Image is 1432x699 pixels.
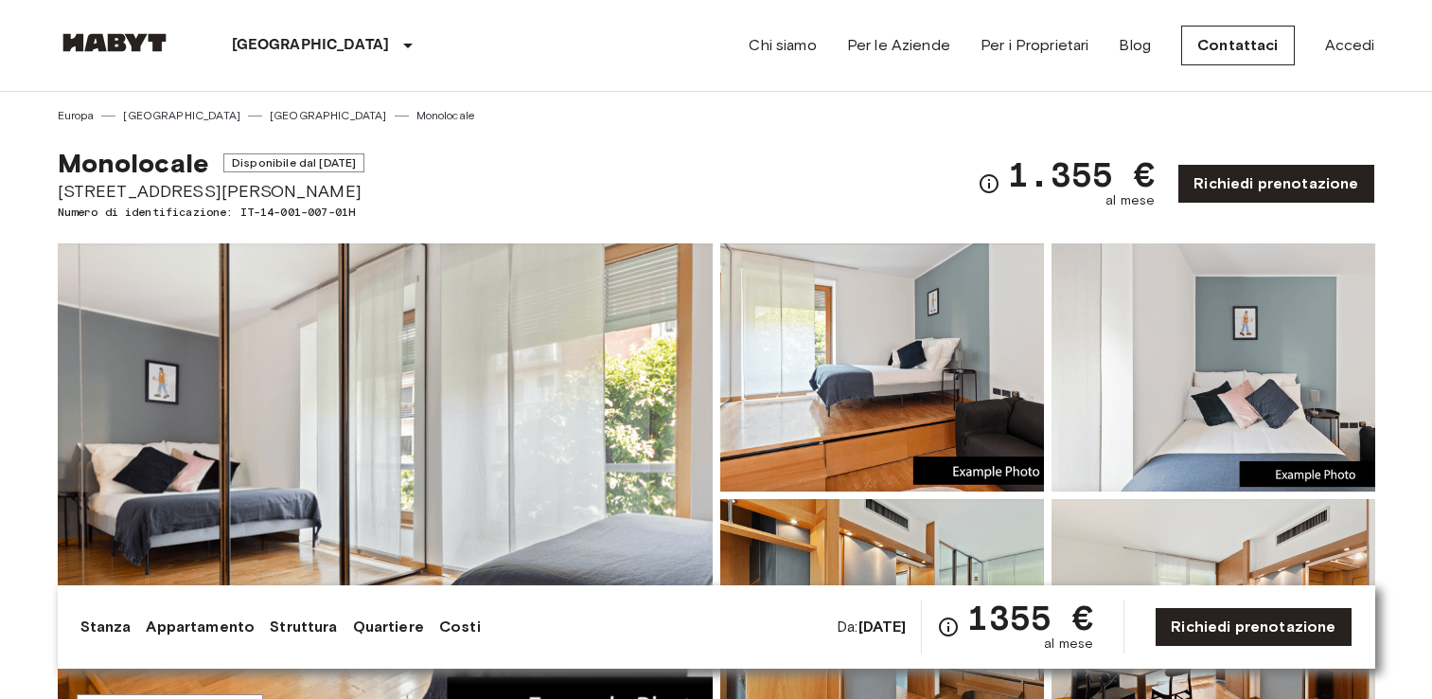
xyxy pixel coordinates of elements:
[58,179,365,204] span: [STREET_ADDRESS][PERSON_NAME]
[858,618,907,636] b: [DATE]
[58,107,95,124] a: Europa
[1119,34,1151,57] a: Blog
[58,147,209,179] span: Monolocale
[1177,164,1374,204] a: Richiedi prenotazione
[1105,191,1155,210] span: al mese
[967,600,1093,635] span: 1355 €
[1008,157,1155,191] span: 1.355 €
[416,107,476,124] a: Monolocale
[720,243,1044,492] img: Picture of unit IT-14-001-007-01H
[937,616,960,638] svg: Verifica i dettagli delle spese nella sezione 'Riassunto dei Costi'. Si prega di notare che gli s...
[80,616,132,638] a: Stanza
[270,107,387,124] a: [GEOGRAPHIC_DATA]
[749,34,816,57] a: Chi siamo
[1325,34,1375,57] a: Accedi
[353,616,424,638] a: Quartiere
[1181,26,1295,65] a: Contattaci
[1052,243,1375,492] img: Picture of unit IT-14-001-007-01H
[978,172,1000,195] svg: Verifica i dettagli delle spese nella sezione 'Riassunto dei Costi'. Si prega di notare che gli s...
[837,617,906,637] span: Da:
[1044,635,1093,654] span: al mese
[439,616,481,638] a: Costi
[123,107,240,124] a: [GEOGRAPHIC_DATA]
[146,616,255,638] a: Appartamento
[847,34,950,57] a: Per le Aziende
[981,34,1089,57] a: Per i Proprietari
[1155,607,1352,647] a: Richiedi prenotazione
[270,616,337,638] a: Struttura
[232,34,390,57] p: [GEOGRAPHIC_DATA]
[223,153,364,172] span: Disponibile dal [DATE]
[58,33,171,52] img: Habyt
[58,204,365,221] span: Numero di identificazione: IT-14-001-007-01H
